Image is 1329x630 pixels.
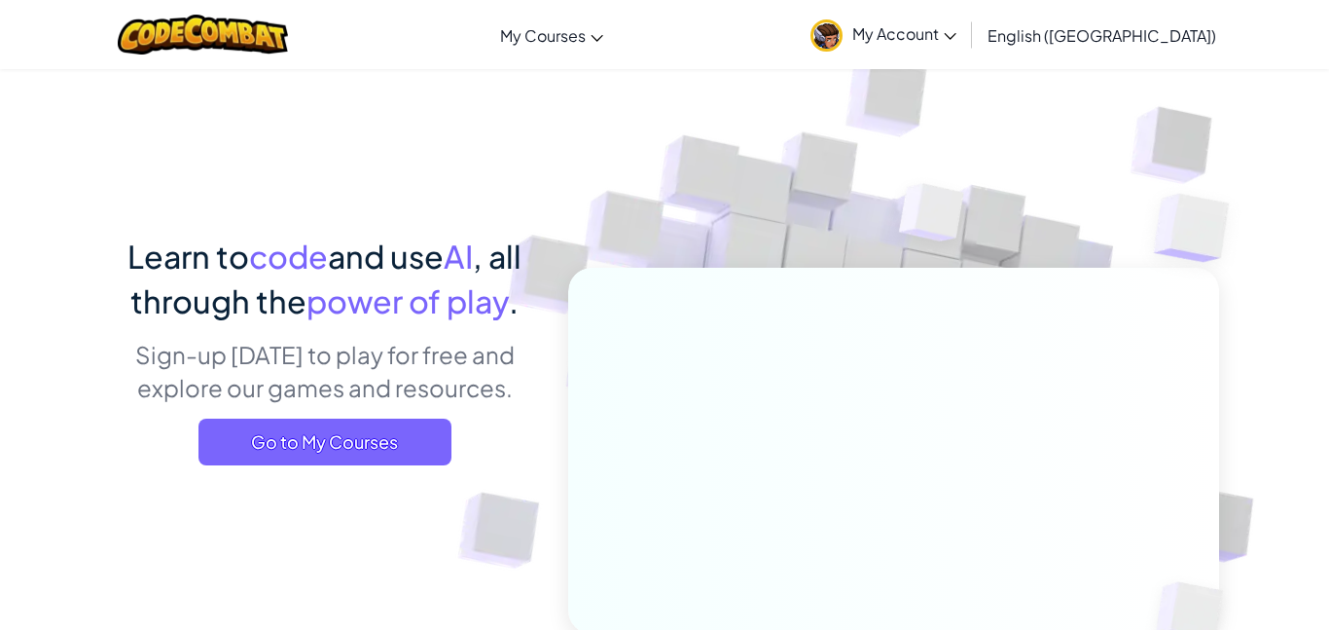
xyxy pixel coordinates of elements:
a: My Courses [490,9,613,61]
span: My Account [852,23,956,44]
span: . [509,281,519,320]
img: CodeCombat logo [118,15,288,55]
span: power of play [306,281,509,320]
p: Sign-up [DATE] to play for free and explore our games and resources. [110,338,539,404]
a: English ([GEOGRAPHIC_DATA]) [978,9,1226,61]
span: and use [328,237,444,276]
a: Go to My Courses [198,419,451,465]
span: My Courses [500,25,586,46]
span: AI [444,237,473,276]
span: English ([GEOGRAPHIC_DATA]) [988,25,1216,46]
span: code [249,237,328,276]
img: avatar [810,19,843,52]
a: My Account [801,4,966,65]
img: Overlap cubes [1115,146,1283,311]
img: Overlap cubes [863,145,1003,290]
span: Learn to [127,237,249,276]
